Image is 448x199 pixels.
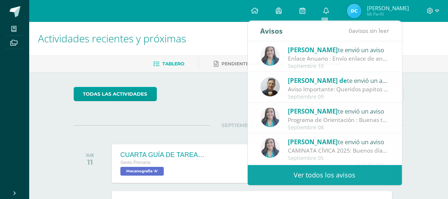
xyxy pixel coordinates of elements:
span: Mi Perfil [367,11,409,17]
img: be92b6c484970536b82811644e40775c.png [260,46,280,66]
div: te envió un aviso [288,45,389,54]
div: te envió un aviso [288,76,389,85]
a: Tablero [153,58,184,70]
span: Pendientes de entrega [221,61,284,66]
div: Septiembre 10 [288,63,389,69]
a: Ver todos los avisos [248,165,402,185]
div: Avisos [260,21,283,41]
img: 67f0ede88ef848e2db85819136c0f493.png [260,77,280,96]
div: Septiembre 09 [288,94,389,100]
img: 06c843b541221984c6119e2addf5fdcd.png [347,4,362,18]
div: Aviso Importante: Queridos papitos por este medio les saludo cordialmente. El motivo de la presen... [288,85,389,93]
span: SEPTIEMBRE [210,122,267,129]
a: Pendientes de entrega [214,58,284,70]
div: Septiembre 05 [288,155,389,161]
span: [PERSON_NAME] [288,138,338,146]
div: CAMINATA CÍVICA 2025: Buenos días queridos padres de familia Esperando se encuentren bien, por es... [288,146,389,155]
div: 11 [86,158,94,167]
img: be92b6c484970536b82811644e40775c.png [260,138,280,158]
div: te envió un aviso [288,137,389,146]
div: Enlace Anuario : Envío enlace de anuario para completar lo solicitado. https://docs.google.com/do... [288,54,389,63]
span: [PERSON_NAME] [288,107,338,115]
div: Septiembre 08 [288,125,389,131]
div: Programa de Orientación : Buenas tardes estudiantes: Esperando se encuentren bien, por este medio... [288,116,389,124]
span: Sexto Primaria [120,160,151,165]
span: [PERSON_NAME] [367,4,409,12]
span: Mecanografia 'A' [120,167,164,176]
span: [PERSON_NAME] [288,46,338,54]
div: te envió un aviso [288,106,389,116]
span: 0 [349,27,352,35]
div: JUE [86,153,94,158]
span: avisos sin leer [349,27,389,35]
span: Actividades recientes y próximas [38,31,186,45]
img: be92b6c484970536b82811644e40775c.png [260,108,280,127]
span: [PERSON_NAME] de [288,76,347,85]
a: todas las Actividades [74,87,157,101]
span: Tablero [162,61,184,66]
div: CUARTA GUÍA DE TAREAS DEL CUARTO BIMESTRE [120,151,208,159]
